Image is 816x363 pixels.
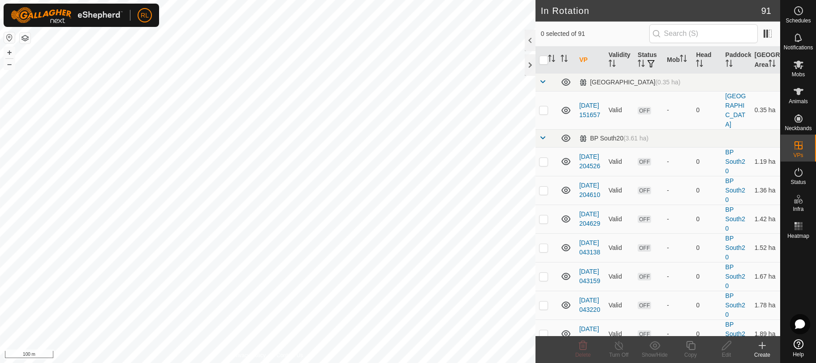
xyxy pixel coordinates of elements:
[692,147,721,176] td: 0
[784,45,813,50] span: Notifications
[793,206,803,212] span: Infra
[579,325,600,342] a: [DATE] 061826
[605,319,634,348] td: Valid
[667,214,689,224] div: -
[751,147,780,176] td: 1.19 ha
[548,56,555,63] p-sorticon: Activate to sort
[579,153,600,170] a: [DATE] 204526
[638,61,645,68] p-sorticon: Activate to sort
[692,91,721,129] td: 0
[232,351,266,359] a: Privacy Policy
[575,352,591,358] span: Delete
[579,79,681,86] div: [GEOGRAPHIC_DATA]
[725,61,733,68] p-sorticon: Activate to sort
[751,47,780,74] th: [GEOGRAPHIC_DATA] Area
[751,319,780,348] td: 1.89 ha
[605,205,634,233] td: Valid
[655,79,680,86] span: (0.35 ha)
[725,177,745,203] a: BP South20
[605,47,634,74] th: Validity
[623,135,648,142] span: (3.61 ha)
[785,126,812,131] span: Neckbands
[751,205,780,233] td: 1.42 ha
[725,235,745,261] a: BP South20
[692,47,721,74] th: Head
[708,351,744,359] div: Edit
[638,187,651,194] span: OFF
[11,7,123,23] img: Gallagher Logo
[579,297,600,313] a: [DATE] 043220
[638,302,651,309] span: OFF
[605,91,634,129] td: Valid
[605,147,634,176] td: Valid
[579,102,600,118] a: [DATE] 151657
[790,179,806,185] span: Status
[751,91,780,129] td: 0.35 ha
[667,272,689,281] div: -
[751,291,780,319] td: 1.78 ha
[141,11,149,20] span: RL
[605,291,634,319] td: Valid
[4,59,15,70] button: –
[601,351,637,359] div: Turn Off
[725,206,745,232] a: BP South20
[751,262,780,291] td: 1.67 ha
[579,210,600,227] a: [DATE] 204629
[579,182,600,198] a: [DATE] 204610
[761,4,771,17] span: 91
[751,176,780,205] td: 1.36 ha
[579,268,600,284] a: [DATE] 043159
[541,5,761,16] h2: In Rotation
[667,186,689,195] div: -
[579,135,649,142] div: BP South20
[744,351,780,359] div: Create
[276,351,303,359] a: Contact Us
[680,56,687,63] p-sorticon: Activate to sort
[751,233,780,262] td: 1.52 ha
[725,92,746,128] a: [GEOGRAPHIC_DATA]
[673,351,708,359] div: Copy
[638,107,651,114] span: OFF
[541,29,649,39] span: 0 selected of 91
[725,321,745,347] a: BP South20
[605,262,634,291] td: Valid
[667,243,689,253] div: -
[605,233,634,262] td: Valid
[4,32,15,43] button: Reset Map
[638,215,651,223] span: OFF
[792,72,805,77] span: Mobs
[725,263,745,289] a: BP South20
[638,244,651,252] span: OFF
[789,99,808,104] span: Animals
[787,233,809,239] span: Heatmap
[786,18,811,23] span: Schedules
[722,47,751,74] th: Paddock
[692,319,721,348] td: 0
[579,239,600,256] a: [DATE] 043138
[634,47,663,74] th: Status
[692,205,721,233] td: 0
[793,153,803,158] span: VPs
[609,61,616,68] p-sorticon: Activate to sort
[692,176,721,205] td: 0
[667,105,689,115] div: -
[20,33,30,44] button: Map Layers
[638,330,651,338] span: OFF
[561,56,568,63] p-sorticon: Activate to sort
[638,158,651,166] span: OFF
[725,292,745,318] a: BP South20
[576,47,605,74] th: VP
[769,61,776,68] p-sorticon: Activate to sort
[667,329,689,339] div: -
[663,47,692,74] th: Mob
[692,233,721,262] td: 0
[637,351,673,359] div: Show/Hide
[696,61,703,68] p-sorticon: Activate to sort
[793,352,804,357] span: Help
[4,47,15,58] button: +
[692,291,721,319] td: 0
[692,262,721,291] td: 0
[667,301,689,310] div: -
[605,176,634,205] td: Valid
[781,336,816,361] a: Help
